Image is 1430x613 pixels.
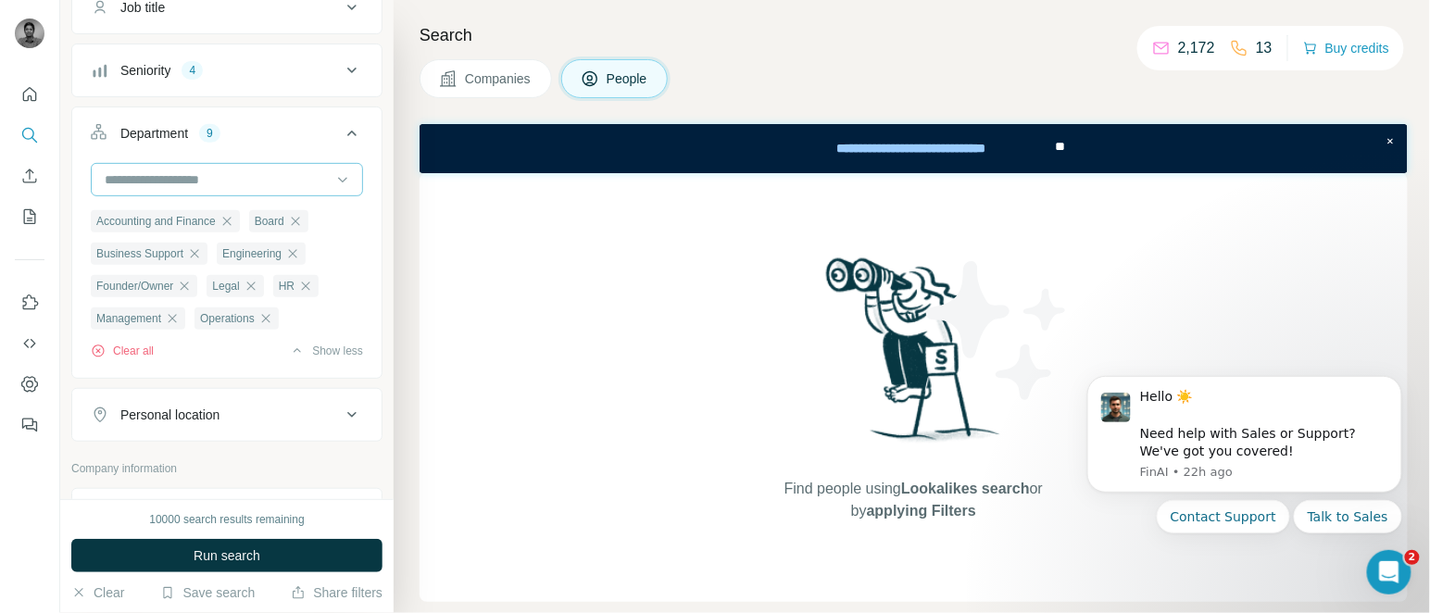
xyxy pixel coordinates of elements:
[255,213,284,230] span: Board
[15,286,44,319] button: Use Surfe on LinkedIn
[901,481,1030,496] span: Lookalikes search
[200,310,255,327] span: Operations
[15,327,44,360] button: Use Surfe API
[120,406,220,424] div: Personal location
[222,245,282,262] span: Engineering
[465,69,533,88] span: Companies
[149,511,304,528] div: 10000 search results remaining
[818,253,1010,459] img: Surfe Illustration - Woman searching with binoculars
[1303,35,1389,61] button: Buy credits
[607,69,649,88] span: People
[15,78,44,111] button: Quick start
[15,408,44,442] button: Feedback
[182,62,203,79] div: 4
[96,245,183,262] span: Business Support
[120,124,188,143] div: Department
[96,310,161,327] span: Management
[72,393,382,437] button: Personal location
[290,343,363,359] button: Show less
[71,539,383,572] button: Run search
[867,503,976,519] span: applying Filters
[420,22,1408,48] h4: Search
[194,546,260,565] span: Run search
[72,111,382,163] button: Department9
[1178,37,1215,59] p: 2,172
[15,368,44,401] button: Dashboard
[1405,550,1420,565] span: 2
[72,48,382,93] button: Seniority4
[96,278,173,294] span: Founder/Owner
[71,583,124,602] button: Clear
[1060,353,1430,604] iframe: Intercom notifications message
[279,278,295,294] span: HR
[72,493,382,544] button: Company99+
[15,19,44,48] img: Avatar
[291,583,383,602] button: Share filters
[914,247,1081,414] img: Surfe Illustration - Stars
[120,61,170,80] div: Seniority
[15,119,44,152] button: Search
[420,124,1408,173] iframe: Banner
[160,583,255,602] button: Save search
[199,125,220,142] div: 9
[765,478,1061,522] span: Find people using or by
[96,213,216,230] span: Accounting and Finance
[15,200,44,233] button: My lists
[15,159,44,193] button: Enrich CSV
[1367,550,1411,594] iframe: Intercom live chat
[91,343,154,359] button: Clear all
[71,460,383,477] p: Company information
[212,278,239,294] span: Legal
[1256,37,1273,59] p: 13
